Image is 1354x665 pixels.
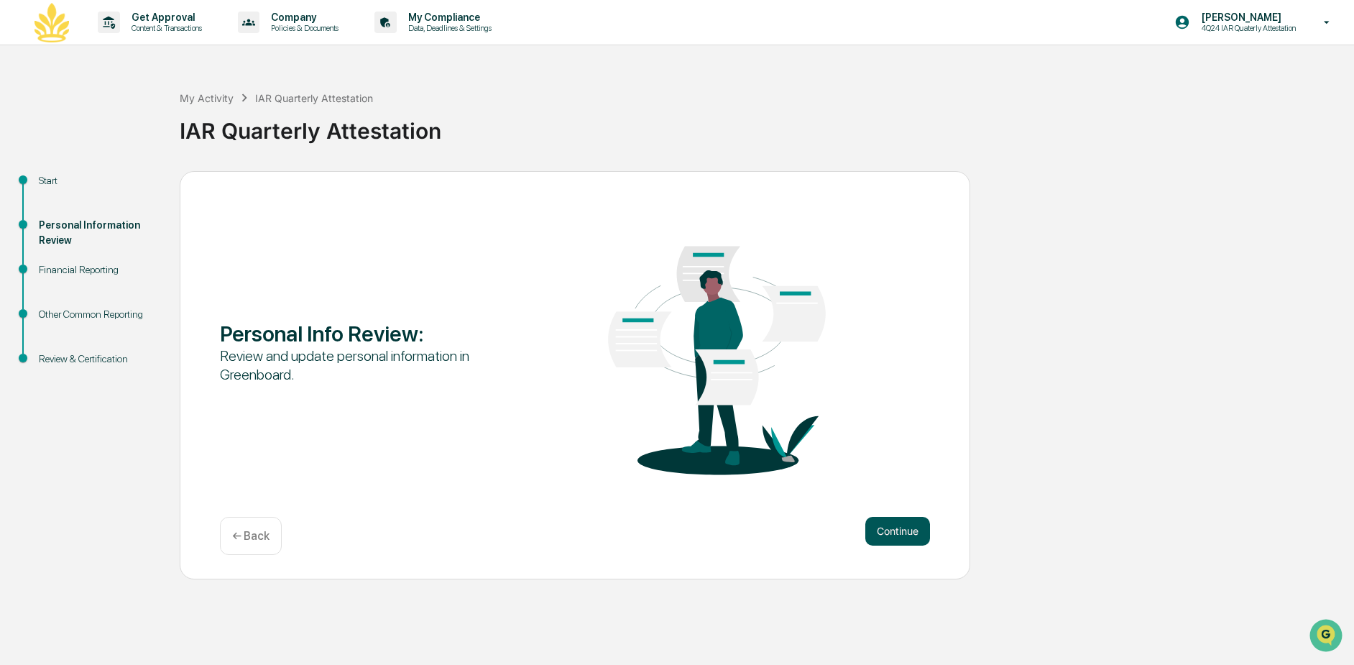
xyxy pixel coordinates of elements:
span: Attestations [119,181,178,196]
img: 1746055101610-c473b297-6a78-478c-a979-82029cc54cd1 [14,110,40,136]
img: Personal Info Review [575,203,859,499]
p: Content & Transactions [120,23,209,33]
button: Start new chat [244,114,262,132]
button: Continue [865,517,930,546]
p: Company [259,12,346,23]
div: Personal Information Review [39,218,157,248]
p: Get Approval [120,12,209,23]
span: Data Lookup [29,208,91,223]
div: Financial Reporting [39,262,157,278]
a: 🔎Data Lookup [9,203,96,229]
p: [PERSON_NAME] [1190,12,1303,23]
div: Review and update personal information in Greenboard. [220,347,504,384]
div: Personal Info Review : [220,321,504,347]
a: Powered byPylon [101,243,174,254]
p: How can we help? [14,30,262,53]
span: Preclearance [29,181,93,196]
div: 🖐️ [14,183,26,194]
p: 4Q24 IAR Quaterly Attestation [1190,23,1303,33]
img: logo [34,3,69,42]
div: We're available if you need us! [49,124,182,136]
a: 🗄️Attestations [98,175,184,201]
div: Review & Certification [39,352,157,367]
p: Policies & Documents [259,23,346,33]
div: Other Common Reporting [39,307,157,322]
div: 🗄️ [104,183,116,194]
p: My Compliance [397,12,499,23]
a: 🖐️Preclearance [9,175,98,201]
div: Start [39,173,157,188]
div: 🔎 [14,210,26,221]
span: Pylon [143,244,174,254]
iframe: Open customer support [1308,618,1347,656]
div: IAR Quarterly Attestation [180,106,1347,144]
div: Start new chat [49,110,236,124]
div: IAR Quarterly Attestation [255,92,373,104]
p: Data, Deadlines & Settings [397,23,499,33]
div: My Activity [180,92,234,104]
p: ← Back [232,529,270,543]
